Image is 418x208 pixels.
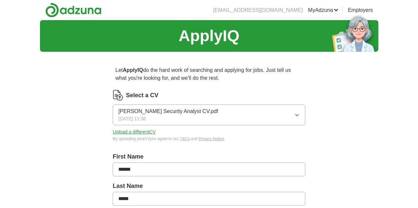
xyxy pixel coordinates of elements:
h1: ApplyIQ [178,24,239,48]
label: Last Name [113,182,305,191]
button: [PERSON_NAME] Security Analyst CV.pdf[DATE] 11:38 [113,104,305,125]
p: Let do the hard work of searching and applying for jobs. Just tell us what you're looking for, an... [113,64,305,85]
div: By uploading your CV you agree to our and . [113,136,305,142]
button: Upload a differentCV [113,129,156,135]
li: [EMAIL_ADDRESS][DOMAIN_NAME] [213,6,303,14]
a: T&Cs [180,136,190,141]
span: [PERSON_NAME] Security Analyst CV.pdf [118,107,218,115]
a: MyAdzuna [308,6,338,14]
label: First Name [113,152,305,161]
strong: ApplyIQ [123,67,143,73]
a: Employers [348,6,373,14]
span: [DATE] 11:38 [118,115,146,122]
img: CV Icon [113,90,123,101]
a: Privacy Notice [199,136,224,141]
label: Select a CV [126,91,158,100]
img: Adzuna logo [45,3,101,17]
